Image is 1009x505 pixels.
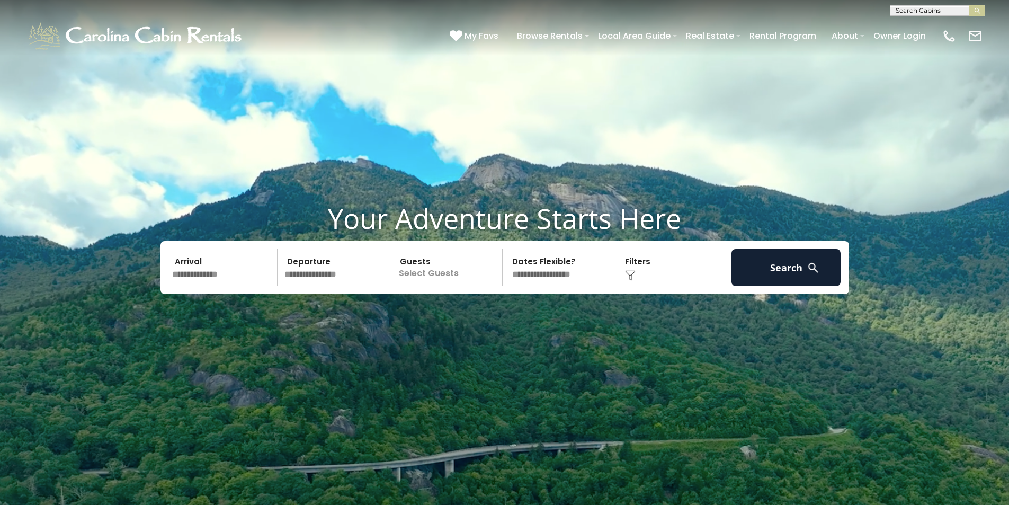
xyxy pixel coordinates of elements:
[593,26,676,45] a: Local Area Guide
[807,261,820,274] img: search-regular-white.png
[625,270,636,281] img: filter--v1.png
[826,26,863,45] a: About
[394,249,503,286] p: Select Guests
[968,29,983,43] img: mail-regular-white.png
[744,26,822,45] a: Rental Program
[450,29,501,43] a: My Favs
[868,26,931,45] a: Owner Login
[465,29,498,42] span: My Favs
[8,202,1001,235] h1: Your Adventure Starts Here
[512,26,588,45] a: Browse Rentals
[681,26,739,45] a: Real Estate
[942,29,957,43] img: phone-regular-white.png
[731,249,841,286] button: Search
[26,20,246,52] img: White-1-1-2.png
